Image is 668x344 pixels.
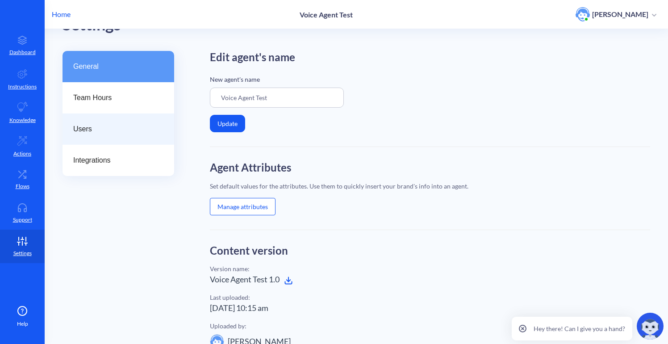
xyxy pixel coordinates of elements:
p: Instructions [8,83,37,91]
button: Update [210,115,245,132]
div: Version name: [210,264,650,273]
img: user photo [576,7,590,21]
p: Flows [16,182,29,190]
h2: Content version [210,244,650,257]
h2: Edit agent's name [210,51,650,64]
div: Last uploaded: [210,293,650,302]
p: New agent's name [210,75,650,84]
p: Knowledge [9,116,36,124]
a: Users [63,113,174,145]
a: Team Hours [63,82,174,113]
p: Voice Agent Test [300,10,353,19]
p: Dashboard [9,48,36,56]
img: copilot-icon.svg [637,313,664,340]
p: Settings [13,249,32,257]
button: Manage attributes [210,198,276,215]
p: Actions [13,150,31,158]
div: Uploaded by: [210,321,650,331]
span: Team Hours [73,92,156,103]
a: General [63,51,174,82]
button: user photo[PERSON_NAME] [571,6,661,22]
p: Hey there! Can I give you a hand? [534,324,625,333]
span: Integrations [73,155,156,166]
p: Support [13,216,32,224]
span: Users [73,124,156,134]
p: Home [52,9,71,20]
span: General [73,61,156,72]
span: Help [17,320,28,328]
input: Enter agent Name [210,88,344,108]
div: Set default values for the attributes. Use them to quickly insert your brand's info into an agent. [210,181,650,191]
a: Integrations [63,145,174,176]
p: [PERSON_NAME] [592,9,648,19]
div: [DATE] 10:15 am [210,302,650,314]
div: Voice Agent Test 1.0 [210,273,650,285]
h2: Agent Attributes [210,161,650,174]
